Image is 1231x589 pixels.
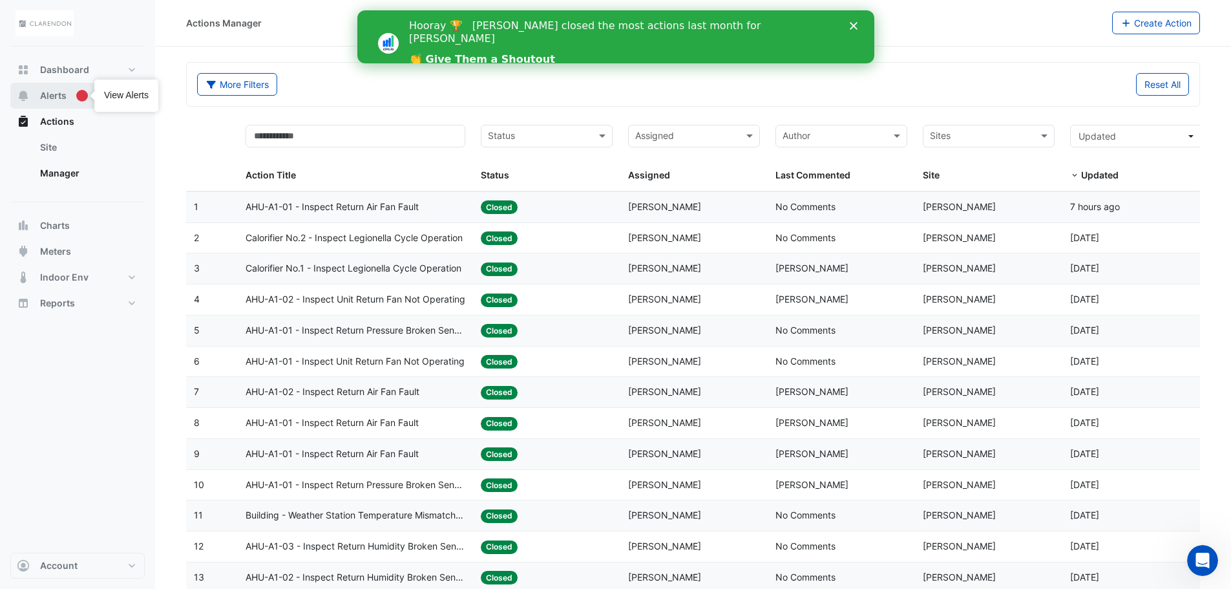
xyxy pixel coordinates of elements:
span: 2025-07-14T08:09:54.140 [1070,325,1099,336]
span: No Comments [775,201,836,212]
span: [PERSON_NAME] [628,262,701,273]
button: Dashboard [10,57,145,83]
span: Calorifier No.1 - Inspect Legionella Cycle Operation [246,261,461,276]
span: [PERSON_NAME] [923,262,996,273]
img: Company Logo [16,10,74,36]
span: Meters [40,245,71,258]
span: Updated [1078,131,1116,142]
span: AHU-A1-01 - Inspect Return Pressure Broken Sensor [246,323,466,338]
span: Closed [481,231,518,245]
span: 13 [194,572,204,583]
span: Updated [1081,169,1119,180]
iframe: Intercom live chat banner [357,10,874,63]
button: Reports [10,290,145,316]
button: Meters [10,239,145,264]
span: [PERSON_NAME] [628,325,701,336]
span: Actions [40,115,74,128]
span: [PERSON_NAME] [628,448,701,459]
span: [PERSON_NAME] [775,417,848,428]
span: 4 [194,294,200,305]
span: Closed [481,262,518,276]
span: [PERSON_NAME] [775,294,848,305]
span: AHU-A1-01 - Inspect Return Air Fan Fault [246,416,419,431]
iframe: Intercom live chat [1187,545,1218,576]
span: 11 [194,509,203,520]
button: Updated [1070,125,1202,147]
span: Closed [481,324,518,337]
span: Alerts [40,89,67,102]
span: Indoor Env [40,271,89,284]
span: [PERSON_NAME] [923,386,996,397]
span: 10 [194,479,204,490]
span: Dashboard [40,63,89,76]
span: Closed [481,571,518,584]
span: AHU-A1-03 - Inspect Return Humidity Broken Sensor [246,539,466,554]
span: 9 [194,448,200,459]
span: [PERSON_NAME] [775,479,848,490]
span: 8 [194,417,200,428]
span: No Comments [775,541,836,552]
button: Charts [10,213,145,239]
span: [PERSON_NAME] [923,417,996,428]
span: [PERSON_NAME] [923,479,996,490]
span: Closed [481,478,518,492]
span: Closed [481,541,518,554]
span: Closed [481,447,518,461]
button: Actions [10,109,145,134]
span: [PERSON_NAME] [628,386,701,397]
app-icon: Charts [17,219,30,232]
span: Building - Weather Station Temperature Mismatch - Considering AHU OAT [246,508,466,523]
div: View Alerts [104,89,149,102]
span: [PERSON_NAME] [775,386,848,397]
button: Create Action [1112,12,1201,34]
span: AHU-A1-02 - Inspect Return Air Fan Fault [246,385,419,400]
span: [PERSON_NAME] [923,294,996,305]
span: AHU-A1-01 - Inspect Return Pressure Broken Sensor [246,478,466,493]
span: [PERSON_NAME] [628,201,701,212]
span: Closed [481,417,518,431]
div: Actions Manager [186,16,262,30]
div: Actions [10,134,145,191]
button: Alerts [10,83,145,109]
span: Closed [481,386,518,400]
span: Site [923,169,940,180]
span: 2025-08-12T09:01:19.335 [1070,201,1120,212]
span: [PERSON_NAME] [923,448,996,459]
span: Calorifier No.2 - Inspect Legionella Cycle Operation [246,231,463,246]
span: [PERSON_NAME] [628,509,701,520]
span: [PERSON_NAME] [775,262,848,273]
span: 12 [194,541,204,552]
span: Closed [481,200,518,214]
span: Closed [481,294,518,307]
span: Closed [481,355,518,369]
span: 6 [194,356,200,367]
span: 2025-07-16T09:04:52.750 [1070,232,1099,243]
span: 2025-07-14T08:09:12.714 [1070,417,1099,428]
span: [PERSON_NAME] [628,294,701,305]
span: Charts [40,219,70,232]
span: [PERSON_NAME] [923,325,996,336]
a: Site [30,134,145,160]
span: No Comments [775,356,836,367]
div: Tooltip anchor [76,90,88,102]
span: Assigned [628,169,670,180]
span: [PERSON_NAME] [923,201,996,212]
a: Manager [30,160,145,186]
div: Close [492,12,505,19]
span: [PERSON_NAME] [923,541,996,552]
span: 2025-07-09T09:23:46.887 [1070,479,1099,490]
span: AHU-A1-02 - Inspect Return Humidity Broken Sensor [246,570,466,585]
a: 👏 Give Them a Shoutout [52,43,198,57]
span: AHU-A1-01 - Inspect Return Air Fan Fault [246,447,419,462]
span: [PERSON_NAME] [923,572,996,583]
span: No Comments [775,325,836,336]
span: 7 [194,386,199,397]
span: Last Commented [775,169,850,180]
span: [PERSON_NAME] [628,572,701,583]
button: Indoor Env [10,264,145,290]
span: AHU-A1-01 - Inspect Unit Return Fan Not Operating [246,354,465,369]
button: Account [10,553,145,579]
span: [PERSON_NAME] [923,509,996,520]
span: [PERSON_NAME] [628,541,701,552]
span: Account [40,559,78,572]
